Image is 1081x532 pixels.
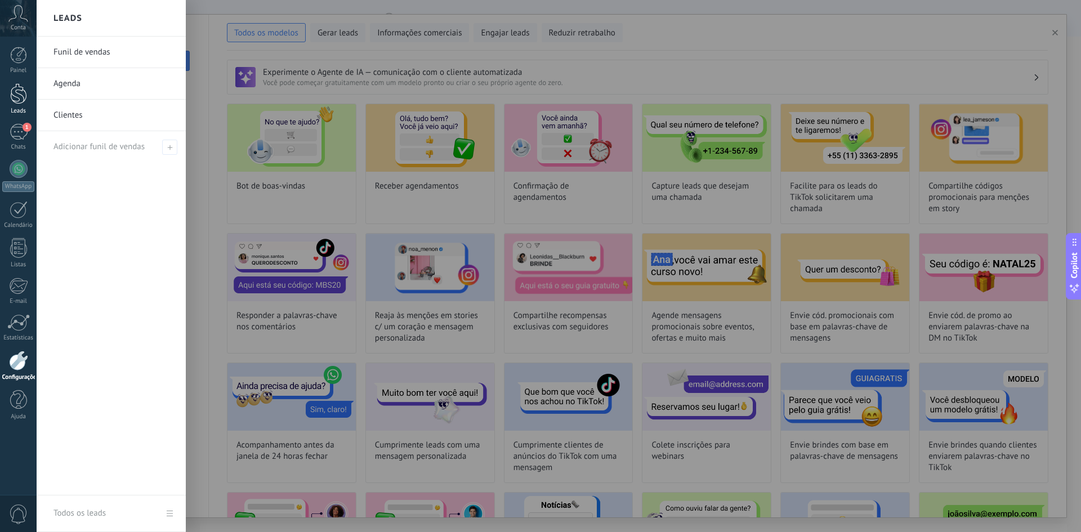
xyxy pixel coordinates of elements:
div: Painel [2,67,35,74]
a: Clientes [53,100,175,131]
h2: Leads [53,1,82,36]
div: Chats [2,144,35,151]
span: Adicionar funil de vendas [162,140,177,155]
div: Estatísticas [2,334,35,342]
span: Copilot [1069,252,1080,278]
a: Funil de vendas [53,37,175,68]
span: Conta [11,24,26,32]
div: Ajuda [2,413,35,421]
div: Configurações [2,374,35,381]
a: Agenda [53,68,175,100]
div: Listas [2,261,35,269]
div: Calendário [2,222,35,229]
span: 1 [23,123,32,132]
div: Leads [2,108,35,115]
div: E-mail [2,298,35,305]
span: Adicionar funil de vendas [53,141,145,152]
a: Todos os leads [37,495,186,532]
div: Todos os leads [53,498,106,529]
div: WhatsApp [2,181,34,192]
